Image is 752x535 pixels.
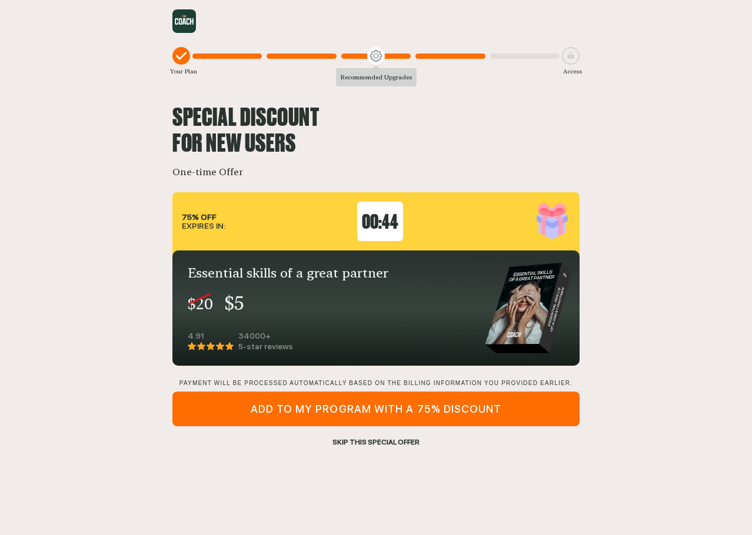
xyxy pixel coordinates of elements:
div: One-time Offer [172,166,580,178]
div: Recommended Upgrades [336,68,417,86]
div: ADD TO MY PROGRAM WITH A 75% DISCOUNT [172,392,580,426]
div: Your Plan [170,67,197,76]
img: logo [172,9,196,33]
div: 00: 44 [357,202,403,241]
div: 4.91 [188,332,234,340]
div: 34000+ [238,332,293,340]
div: $5 [224,289,244,317]
div: Access [563,67,582,76]
div: PAYMENT WILL BE PROCESSED AUTOMATICALLY BASED ON THE BILLING INFORMATION YOU PROVIDED EARLIER. [172,380,580,387]
div: 5-star reviews [238,342,293,350]
div: Essential skills of a great partner [188,266,476,280]
b: 75% OFF [182,212,217,222]
div: SKIP THIS SPECIAL OFFER [172,437,580,447]
div: $20 [188,292,214,315]
div: SPECIAL DISCOUNT FOR NEW USERS [172,104,580,156]
div: EXPIRES IN: [182,213,225,230]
